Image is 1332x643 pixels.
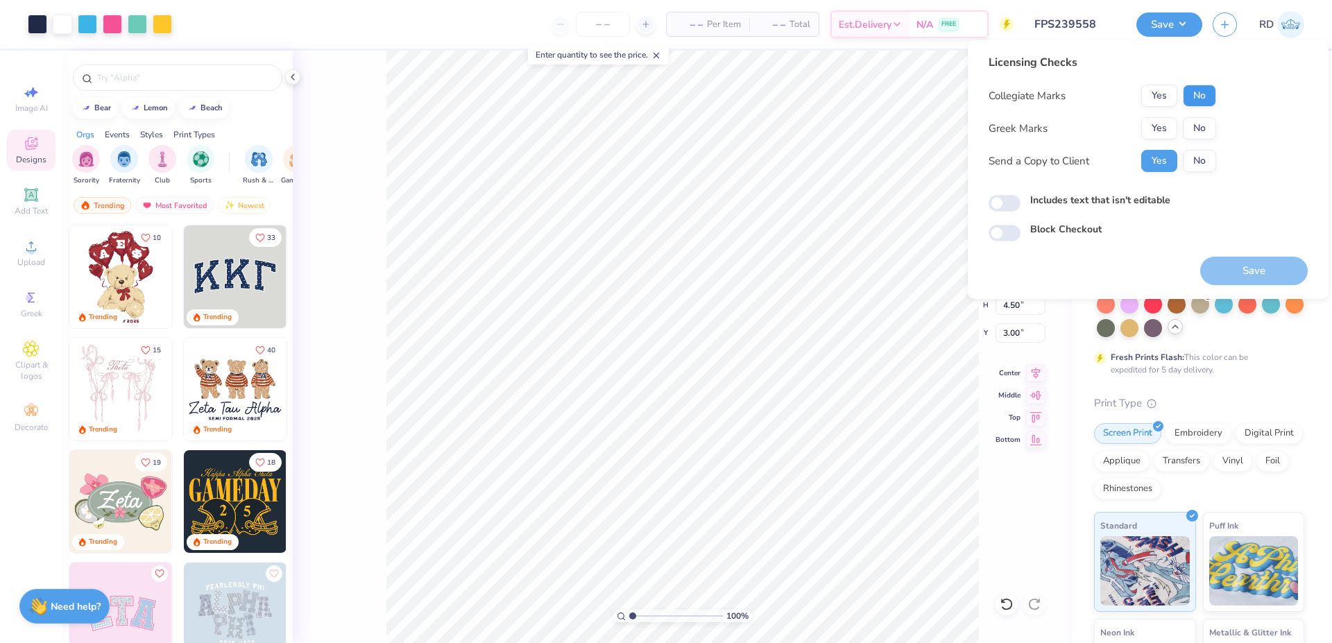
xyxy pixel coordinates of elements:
input: Try "Alpha" [96,71,273,85]
img: Newest.gif [224,200,235,210]
img: Rommel Del Rosario [1277,11,1304,38]
span: Per Item [707,17,741,32]
div: Rhinestones [1094,479,1161,499]
button: filter button [72,145,100,186]
div: Trending [89,537,117,547]
span: 15 [153,347,161,354]
span: Sorority [74,175,99,186]
div: Trending [74,197,131,214]
span: Rush & Bid [243,175,275,186]
span: Designs [16,154,46,165]
strong: Need help? [51,600,101,613]
button: filter button [281,145,313,186]
div: beach [200,104,223,112]
span: Total [789,17,810,32]
div: Transfers [1154,451,1209,472]
span: – – [675,17,703,32]
div: Enter quantity to see the price. [528,45,669,65]
span: 40 [267,347,275,354]
div: filter for Sports [187,145,214,186]
div: Vinyl [1213,451,1252,472]
img: trend_line.gif [187,104,198,112]
img: e74243e0-e378-47aa-a400-bc6bcb25063a [171,225,274,328]
strong: Fresh Prints Flash: [1111,352,1184,363]
span: Game Day [281,175,313,186]
span: Est. Delivery [839,17,891,32]
img: Sports Image [193,151,209,167]
span: Upload [17,257,45,268]
span: Decorate [15,422,48,433]
span: Club [155,175,170,186]
button: Like [135,228,167,247]
div: Screen Print [1094,423,1161,444]
div: lemon [144,104,168,112]
span: Center [996,368,1021,378]
img: Puff Ink [1209,536,1299,606]
button: No [1183,117,1216,139]
img: Sorority Image [78,151,94,167]
a: RD [1259,11,1304,38]
button: filter button [243,145,275,186]
img: 3b9aba4f-e317-4aa7-a679-c95a879539bd [184,225,287,328]
img: trend_line.gif [80,104,92,112]
img: Rush & Bid Image [251,151,267,167]
img: 2b704b5a-84f6-4980-8295-53d958423ff9 [286,450,388,553]
span: Middle [996,391,1021,400]
button: Yes [1141,150,1177,172]
div: Greek Marks [989,121,1048,137]
span: FREE [941,19,956,29]
span: Greek [21,308,42,319]
img: d6d5c6c6-9b9a-4053-be8a-bdf4bacb006d [171,450,274,553]
span: Top [996,413,1021,422]
span: Image AI [15,103,48,114]
div: Most Favorited [135,197,214,214]
label: Includes text that isn't editable [1030,193,1170,207]
button: bear [73,98,117,119]
input: – – [576,12,630,37]
button: Yes [1141,85,1177,107]
div: filter for Rush & Bid [243,145,275,186]
button: Yes [1141,117,1177,139]
img: d12c9beb-9502-45c7-ae94-40b97fdd6040 [286,338,388,440]
button: Like [151,565,168,582]
button: Save [1136,12,1202,37]
span: Clipart & logos [7,359,55,381]
div: Collegiate Marks [989,88,1066,104]
span: Standard [1100,518,1137,533]
span: Sports [190,175,212,186]
div: Send a Copy to Client [989,153,1089,169]
button: Like [135,453,167,472]
img: a3be6b59-b000-4a72-aad0-0c575b892a6b [184,338,287,440]
img: Club Image [155,151,170,167]
img: trending.gif [80,200,91,210]
span: RD [1259,17,1274,33]
div: Print Types [173,128,215,141]
div: Trending [89,312,117,323]
img: 010ceb09-c6fc-40d9-b71e-e3f087f73ee6 [69,450,172,553]
div: This color can be expedited for 5 day delivery. [1111,351,1281,376]
img: Standard [1100,536,1190,606]
button: Like [249,341,282,359]
span: Puff Ink [1209,518,1238,533]
span: 18 [267,459,275,466]
img: Game Day Image [289,151,305,167]
span: 33 [267,234,275,241]
button: Like [135,341,167,359]
div: Trending [89,425,117,435]
span: 19 [153,459,161,466]
div: Foil [1256,451,1289,472]
span: Bottom [996,435,1021,445]
button: Like [266,565,282,582]
img: d12a98c7-f0f7-4345-bf3a-b9f1b718b86e [171,338,274,440]
div: Applique [1094,451,1150,472]
div: Print Type [1094,395,1304,411]
label: Block Checkout [1030,222,1102,237]
span: Neon Ink [1100,625,1134,640]
div: filter for Game Day [281,145,313,186]
button: filter button [187,145,214,186]
div: Orgs [76,128,94,141]
div: Styles [140,128,163,141]
button: filter button [148,145,176,186]
div: Trending [203,425,232,435]
button: Like [249,453,282,472]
